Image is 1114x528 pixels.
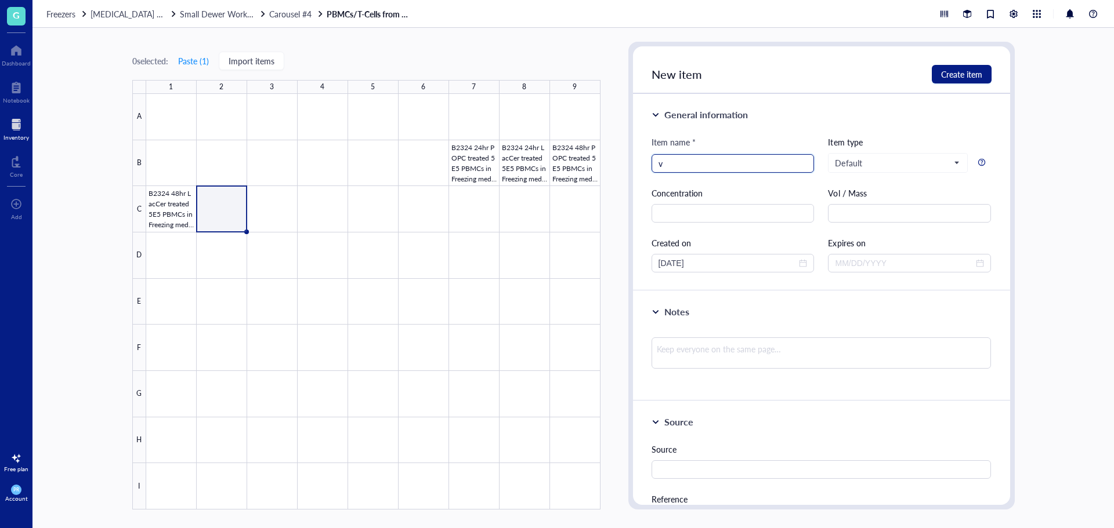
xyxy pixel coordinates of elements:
span: New item [652,66,702,82]
span: PR [13,487,19,493]
button: Import items [219,52,284,70]
span: Default [835,158,959,168]
div: 9 [573,79,577,94]
div: Reference [652,493,992,505]
a: Notebook [3,78,30,104]
input: MM/DD/YYYY [835,257,974,270]
button: Create item [932,65,992,83]
div: 8 [522,79,526,94]
div: 0 selected: [132,54,168,67]
a: PBMCs/T-Cells from Conditioned Media [327,9,414,19]
div: 5 [371,79,375,94]
div: Item name [652,136,696,148]
div: Expires on [828,236,991,249]
span: Create item [941,70,982,79]
a: Dashboard [2,41,31,67]
div: Core [10,171,23,178]
button: Paste (1) [178,52,209,70]
a: Core [10,152,23,178]
div: 2 [219,79,223,94]
div: Item type [828,136,991,148]
input: MM/DD/YYYY [659,257,797,270]
div: Add [11,213,22,220]
div: A [132,94,146,140]
span: Carousel #4 [269,8,312,20]
span: Small Dewer Working Storage [180,8,287,20]
div: Concentration [652,187,815,199]
div: C [132,186,146,232]
div: F [132,325,146,371]
a: Inventory [3,115,29,141]
div: 4 [320,79,324,94]
a: Small Dewer Working StorageCarousel #4 [180,9,324,19]
div: Inventory [3,134,29,141]
span: Freezers [46,8,75,20]
div: 7 [472,79,476,94]
span: [MEDICAL_DATA] Storage ([PERSON_NAME]/[PERSON_NAME]) [91,8,323,20]
div: Vol / Mass [828,187,991,199]
div: Notes [664,305,689,319]
div: B [132,140,146,187]
a: [MEDICAL_DATA] Storage ([PERSON_NAME]/[PERSON_NAME]) [91,9,178,19]
div: Source [664,415,693,429]
div: E [132,279,146,325]
div: 6 [421,79,425,94]
div: Dashboard [2,60,31,67]
div: 1 [169,79,173,94]
div: D [132,232,146,279]
div: Free plan [4,465,28,472]
div: G [132,371,146,417]
div: I [132,463,146,509]
div: Account [5,495,28,502]
span: Import items [229,56,274,65]
div: H [132,417,146,464]
div: Source [652,443,992,456]
div: Created on [652,236,815,249]
div: General information [664,108,748,122]
a: Freezers [46,9,88,19]
div: 3 [270,79,274,94]
div: Notebook [3,97,30,104]
span: G [13,8,20,22]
